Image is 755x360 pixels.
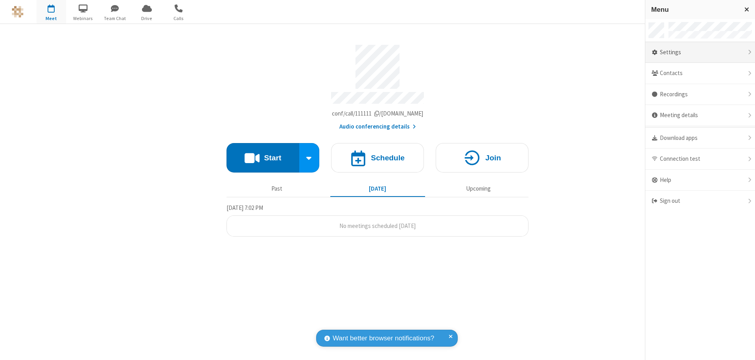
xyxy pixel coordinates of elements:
[645,63,755,84] div: Contacts
[333,333,434,343] span: Want better browser notifications?
[164,15,193,22] span: Calls
[299,143,320,173] div: Start conference options
[226,39,528,131] section: Account details
[645,105,755,126] div: Meeting details
[339,222,416,230] span: No meetings scheduled [DATE]
[330,181,425,196] button: [DATE]
[132,15,162,22] span: Drive
[332,109,424,118] button: Copy my meeting room linkCopy my meeting room link
[230,181,324,196] button: Past
[645,128,755,149] div: Download apps
[226,203,528,237] section: Today's Meetings
[651,6,737,13] h3: Menu
[100,15,130,22] span: Team Chat
[339,122,416,131] button: Audio conferencing details
[331,143,424,173] button: Schedule
[226,143,299,173] button: Start
[645,84,755,105] div: Recordings
[485,154,501,162] h4: Join
[264,154,281,162] h4: Start
[371,154,405,162] h4: Schedule
[436,143,528,173] button: Join
[37,15,66,22] span: Meet
[645,42,755,63] div: Settings
[645,191,755,211] div: Sign out
[431,181,526,196] button: Upcoming
[332,110,424,117] span: Copy my meeting room link
[12,6,24,18] img: QA Selenium DO NOT DELETE OR CHANGE
[226,204,263,211] span: [DATE] 7:02 PM
[645,149,755,170] div: Connection test
[645,170,755,191] div: Help
[735,340,749,354] iframe: Chat
[68,15,98,22] span: Webinars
